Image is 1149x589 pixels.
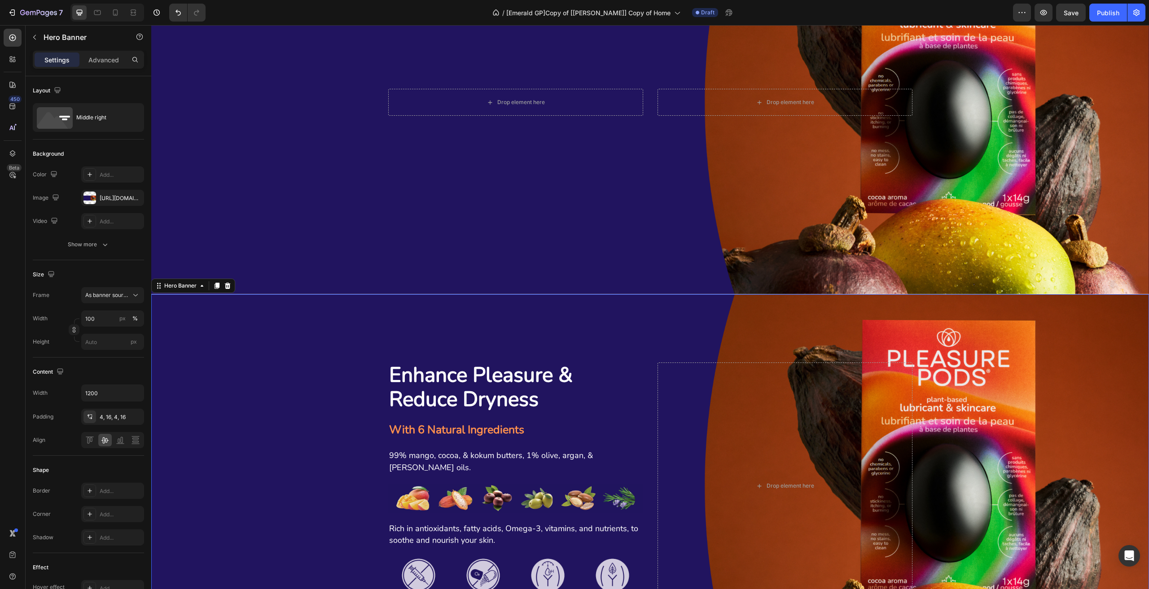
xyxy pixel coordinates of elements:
[615,74,663,81] div: Drop element here
[33,366,66,378] div: Content
[151,25,1149,589] iframe: To enrich screen reader interactions, please activate Accessibility in Grammarly extension settings
[502,8,504,17] span: /
[44,55,70,65] p: Settings
[33,192,61,204] div: Image
[238,360,387,388] strong: Reduce Dryness
[506,8,671,17] span: [Emerald GP]Copy of [[PERSON_NAME]] Copy of Home
[701,9,715,17] span: Draft
[9,96,22,103] div: 450
[1089,4,1127,22] button: Publish
[33,563,48,572] div: Effect
[7,164,22,171] div: Beta
[1118,545,1140,567] div: Open Intercom Messenger
[33,236,144,253] button: Show more
[82,385,144,401] input: Auto
[615,457,663,464] div: Drop element here
[377,531,416,569] img: gempages_494844557955957877-aaaf4ad1-f766-4e61-a733-e347c1d22c0f.png
[33,413,53,421] div: Padding
[100,534,142,542] div: Add...
[33,291,49,299] label: Frame
[44,32,120,43] p: Hero Banner
[100,510,142,519] div: Add...
[33,533,53,541] div: Shadow
[33,150,64,158] div: Background
[33,169,59,181] div: Color
[130,313,140,324] button: px
[1097,8,1119,17] div: Publish
[238,397,373,412] strong: With 6 Natural Ingredients
[100,194,142,202] div: [URL][DOMAIN_NAME]
[169,4,206,22] div: Undo/Redo
[238,336,421,364] strong: Enhance Pleasure &
[33,510,51,518] div: Corner
[131,338,137,345] span: px
[1056,4,1086,22] button: Save
[100,413,142,421] div: 4, 16, 4, 16
[33,314,48,323] label: Width
[33,269,57,281] div: Size
[100,218,142,226] div: Add...
[76,107,131,128] div: Middle right
[346,74,394,81] div: Drop element here
[81,287,144,303] button: As banner source
[100,171,142,179] div: Add...
[117,313,128,324] button: %
[81,310,144,327] input: px%
[238,425,442,447] span: 99% mango, cocoa, & kokum butters, 1% olive, argan, & [PERSON_NAME] oils.
[4,4,67,22] button: 7
[33,215,60,227] div: Video
[33,487,50,495] div: Border
[119,314,126,323] div: px
[132,314,138,323] div: %
[85,291,129,299] span: As banner source
[11,257,47,265] div: Hero Banner
[313,531,351,569] img: gempages_494844557955957877-99f2349e-acd8-4b42-bcfe-868f643f4445.png
[33,338,49,346] label: Height
[237,458,492,488] img: gempages_494844557955957877-9b16b4e7-a7ae-4137-bcfe-02c2d54c1b14.jpg
[100,487,142,495] div: Add...
[88,55,119,65] p: Advanced
[81,334,144,350] input: px
[33,466,49,474] div: Shape
[33,389,48,397] div: Width
[442,531,480,569] img: gempages_494844557955957877-a8c9e681-bb91-4bd9-80ab-1f45bc3e5414.png
[248,531,286,569] img: gempages_494844557955957877-eefcab89-ced4-4104-94ba-dbcf422b6732.png
[33,85,63,97] div: Layout
[33,436,45,444] div: Align
[59,7,63,18] p: 7
[238,498,487,520] span: Rich in antioxidants, fatty acids, Omega-3, vitamins, and nutrients, to soothe and nourish your s...
[68,240,110,249] div: Show more
[1064,9,1079,17] span: Save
